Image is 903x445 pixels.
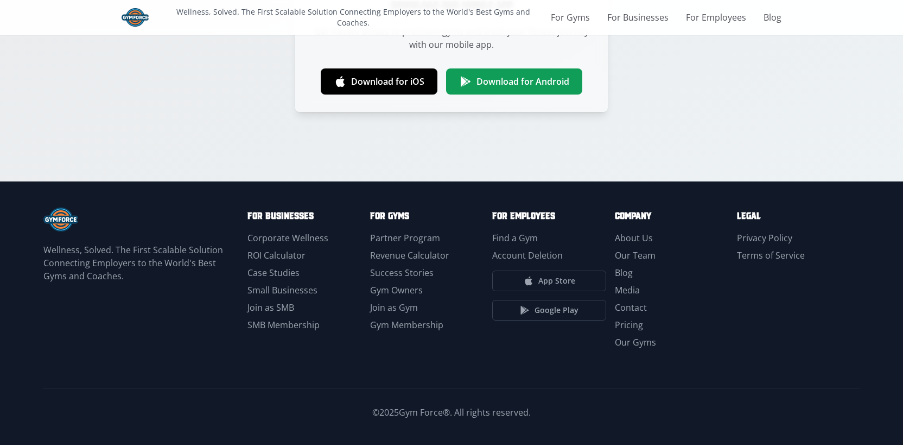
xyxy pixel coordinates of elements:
[615,302,647,314] a: Contact
[737,249,805,261] a: Terms of Service
[43,243,239,283] p: Wellness, Solved. The First Scalable Solution Connecting Employers to the World's Best Gyms and C...
[615,319,643,331] a: Pricing
[370,208,484,223] h3: For Gyms
[321,68,437,95] a: Download for iOS
[737,208,851,223] h3: Legal
[247,232,328,244] a: Corporate Wellness
[686,11,746,24] a: For Employees
[247,302,294,314] a: Join as SMB
[492,208,606,223] h3: For Employees
[370,232,440,244] a: Partner Program
[492,249,563,261] a: Account Deletion
[247,208,361,223] h3: For Businesses
[737,232,792,244] a: Privacy Policy
[551,11,590,24] a: For Gyms
[247,249,306,261] a: ROI Calculator
[615,249,656,261] a: Our Team
[370,302,418,314] a: Join as Gym
[615,284,640,296] a: Media
[492,300,606,321] a: Google Play
[764,11,781,24] a: Blog
[370,249,449,261] a: Revenue Calculator
[247,319,320,331] a: SMB Membership
[615,232,653,244] a: About Us
[160,7,546,28] p: Wellness, Solved. The First Scalable Solution Connecting Employers to the World's Best Gyms and C...
[607,11,669,24] a: For Businesses
[492,271,606,291] a: App Store
[370,267,434,279] a: Success Stories
[492,232,538,244] a: Find a Gym
[247,284,317,296] a: Small Businesses
[43,208,78,231] img: Gym Force® Logo
[313,25,590,51] p: Get instant access to premium gyms and track your fitness journey with our mobile app.
[370,284,423,296] a: Gym Owners
[615,267,633,279] a: Blog
[247,267,300,279] a: Case Studies
[122,8,149,27] img: Gym Force Logo
[370,319,443,331] a: Gym Membership
[615,336,656,348] a: Our Gyms
[446,68,582,95] a: Download for Android
[615,208,729,223] h3: Company
[43,406,860,419] p: © 2025 Gym Force®. All rights reserved.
